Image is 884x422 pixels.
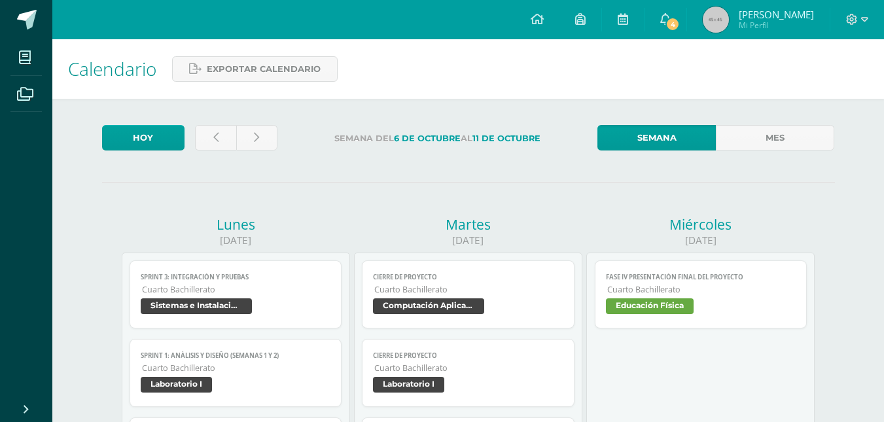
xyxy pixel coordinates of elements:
[374,284,563,295] span: Cuarto Bachillerato
[373,351,563,360] span: Cierre de proyecto
[374,362,563,374] span: Cuarto Bachillerato
[373,273,563,281] span: Cierre de proyecto
[141,298,252,314] span: Sistemas e Instalación de Software
[130,260,342,328] a: Sprint 3: Integración y pruebasCuarto BachilleratoSistemas e Instalación de Software
[703,7,729,33] img: 45x45
[141,273,331,281] span: Sprint 3: Integración y pruebas
[472,133,540,143] strong: 11 de Octubre
[595,260,807,328] a: Fase IV presentación Final del proyectoCuarto BachilleratoEducación Física
[362,260,575,328] a: Cierre de proyectoCuarto BachilleratoComputación Aplicada
[122,234,350,247] div: [DATE]
[207,57,321,81] span: Exportar calendario
[606,273,796,281] span: Fase IV presentación Final del proyecto
[739,20,814,31] span: Mi Perfil
[597,125,716,150] a: Semana
[373,298,484,314] span: Computación Aplicada
[586,215,815,234] div: Miércoles
[586,234,815,247] div: [DATE]
[716,125,834,150] a: Mes
[141,377,212,393] span: Laboratorio I
[606,298,694,314] span: Educación Física
[141,351,331,360] span: Sprint 1: Análisis y Diseño (Semanas 1 y 2)
[373,377,444,393] span: Laboratorio I
[739,8,814,21] span: [PERSON_NAME]
[142,362,331,374] span: Cuarto Bachillerato
[354,215,582,234] div: Martes
[362,339,575,407] a: Cierre de proyectoCuarto BachilleratoLaboratorio I
[130,339,342,407] a: Sprint 1: Análisis y Diseño (Semanas 1 y 2)Cuarto BachilleratoLaboratorio I
[122,215,350,234] div: Lunes
[172,56,338,82] a: Exportar calendario
[607,284,796,295] span: Cuarto Bachillerato
[142,284,331,295] span: Cuarto Bachillerato
[288,125,587,152] label: Semana del al
[354,234,582,247] div: [DATE]
[665,17,680,31] span: 4
[102,125,185,150] a: Hoy
[394,133,461,143] strong: 6 de Octubre
[68,56,156,81] span: Calendario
